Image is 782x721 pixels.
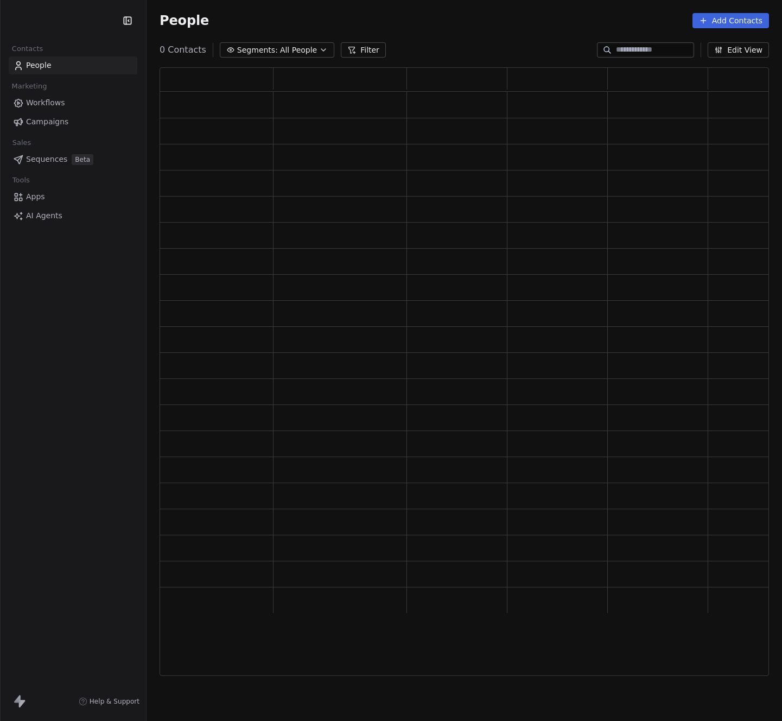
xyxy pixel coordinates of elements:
button: Filter [341,42,386,58]
a: Campaigns [9,113,137,131]
span: AI Agents [26,210,62,222]
span: All People [280,45,317,56]
span: Beta [72,154,93,165]
span: People [26,60,52,71]
button: Edit View [708,42,769,58]
span: People [160,12,209,29]
span: Apps [26,191,45,203]
span: Workflows [26,97,65,109]
a: AI Agents [9,207,137,225]
span: Tools [8,172,34,188]
button: Add Contacts [692,13,769,28]
span: Sequences [26,154,67,165]
span: Campaigns [26,116,68,128]
span: Segments: [237,45,278,56]
span: Help & Support [90,697,139,706]
span: 0 Contacts [160,43,206,56]
span: Marketing [7,78,52,94]
span: Contacts [7,41,48,57]
a: Help & Support [79,697,139,706]
span: Sales [8,135,36,151]
a: SequencesBeta [9,150,137,168]
a: Apps [9,188,137,206]
a: Workflows [9,94,137,112]
a: People [9,56,137,74]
